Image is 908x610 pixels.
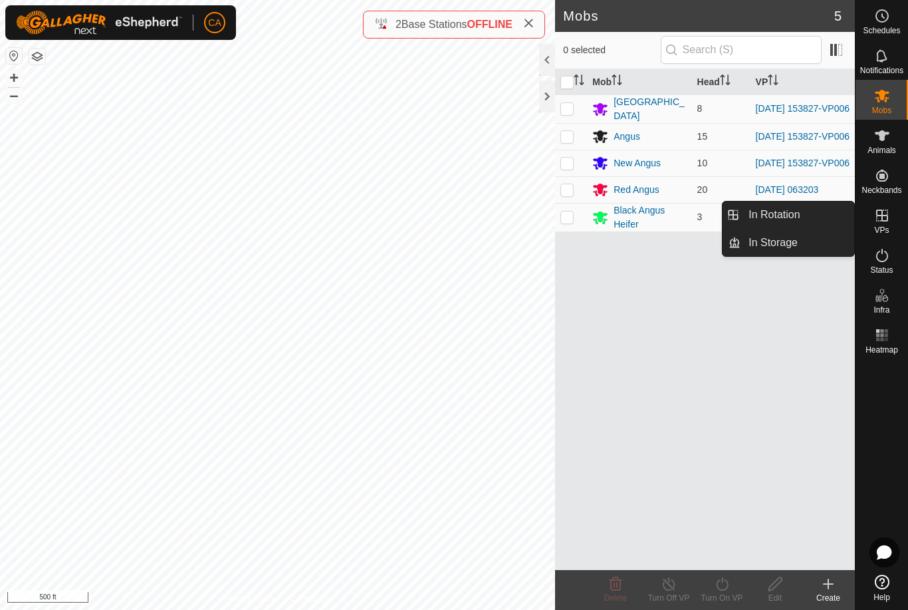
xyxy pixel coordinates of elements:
[697,212,703,222] span: 3
[768,76,778,87] p-sorticon: Activate to sort
[695,592,748,604] div: Turn On VP
[16,11,182,35] img: Gallagher Logo
[614,156,661,170] div: New Angus
[756,131,850,142] a: [DATE] 153827-VP006
[834,6,842,26] span: 5
[290,593,330,605] a: Contact Us
[396,19,401,30] span: 2
[723,229,854,256] li: In Storage
[563,43,660,57] span: 0 selected
[756,184,819,195] a: [DATE] 063203
[29,49,45,65] button: Map Layers
[860,67,903,75] span: Notifications
[748,207,800,223] span: In Rotation
[614,204,686,231] div: Black Angus Heifer
[6,70,22,86] button: +
[723,202,854,228] li: In Rotation
[604,593,627,603] span: Delete
[802,592,855,604] div: Create
[574,76,584,87] p-sorticon: Activate to sort
[6,48,22,64] button: Reset Map
[692,69,750,95] th: Head
[467,19,512,30] span: OFFLINE
[697,184,708,195] span: 20
[873,593,890,601] span: Help
[614,95,686,123] div: [GEOGRAPHIC_DATA]
[720,76,731,87] p-sorticon: Activate to sort
[614,183,659,197] div: Red Angus
[563,8,834,24] h2: Mobs
[872,106,891,114] span: Mobs
[740,202,854,228] a: In Rotation
[697,103,703,114] span: 8
[870,266,893,274] span: Status
[401,19,467,30] span: Base Stations
[642,592,695,604] div: Turn Off VP
[225,593,275,605] a: Privacy Policy
[697,131,708,142] span: 15
[756,158,850,168] a: [DATE] 153827-VP006
[748,235,798,251] span: In Storage
[6,87,22,103] button: –
[697,158,708,168] span: 10
[863,27,900,35] span: Schedules
[208,16,221,30] span: CA
[748,592,802,604] div: Edit
[756,103,850,114] a: [DATE] 153827-VP006
[865,346,898,354] span: Heatmap
[750,69,855,95] th: VP
[612,76,622,87] p-sorticon: Activate to sort
[873,306,889,314] span: Infra
[874,226,889,234] span: VPs
[867,146,896,154] span: Animals
[614,130,640,144] div: Angus
[855,569,908,607] a: Help
[587,69,691,95] th: Mob
[740,229,854,256] a: In Storage
[861,186,901,194] span: Neckbands
[661,36,822,64] input: Search (S)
